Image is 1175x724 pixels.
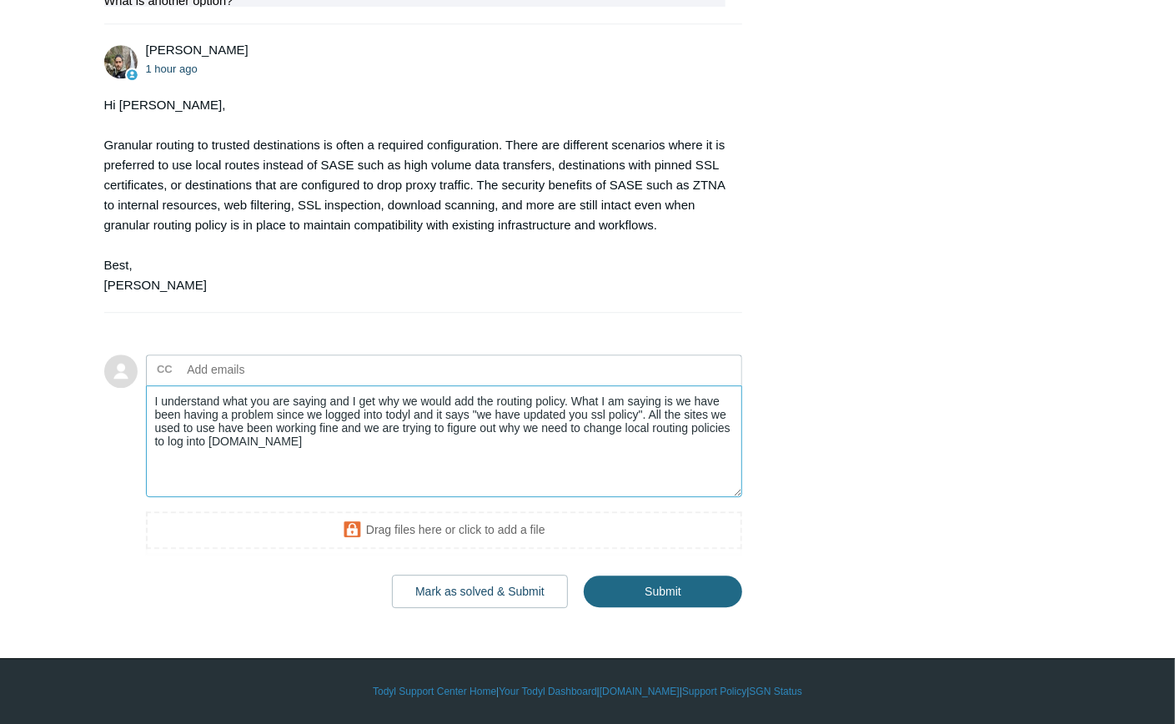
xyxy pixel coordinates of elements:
label: CC [157,357,173,382]
span: Michael Tjader [146,43,249,57]
a: Support Policy [682,684,746,699]
button: Mark as solved & Submit [392,575,568,608]
div: | | | | [104,684,1072,699]
textarea: Add your reply [146,385,743,498]
a: [DOMAIN_NAME] [600,684,680,699]
input: Submit [584,576,742,607]
input: Add emails [181,357,360,382]
a: Your Todyl Dashboard [499,684,596,699]
a: SGN Status [750,684,802,699]
time: 08/19/2025, 10:16 [146,63,198,75]
div: Hi [PERSON_NAME], Granular routing to trusted destinations is often a required configuration. The... [104,95,726,295]
a: Todyl Support Center Home [373,684,496,699]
